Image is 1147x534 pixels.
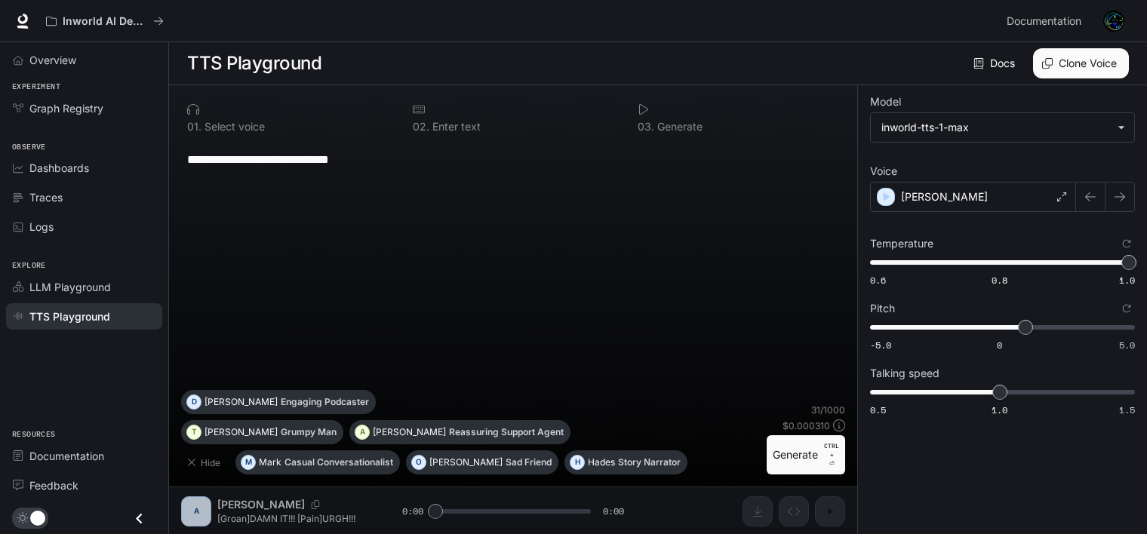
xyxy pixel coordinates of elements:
[373,428,446,437] p: [PERSON_NAME]
[187,48,321,78] h1: TTS Playground
[449,428,564,437] p: Reassuring Support Agent
[870,274,886,287] span: 0.6
[29,160,89,176] span: Dashboards
[901,189,988,204] p: [PERSON_NAME]
[870,97,901,107] p: Model
[824,441,839,459] p: CTRL +
[638,121,654,132] p: 0 3 .
[1119,404,1135,416] span: 1.5
[1001,6,1093,36] a: Documentation
[6,472,162,499] a: Feedback
[824,441,839,468] p: ⏎
[413,121,429,132] p: 0 2 .
[429,121,481,132] p: Enter text
[204,428,278,437] p: [PERSON_NAME]
[1118,235,1135,252] button: Reset to default
[6,47,162,73] a: Overview
[29,219,54,235] span: Logs
[187,420,201,444] div: T
[29,100,103,116] span: Graph Registry
[970,48,1021,78] a: Docs
[122,503,156,534] button: Close drawer
[618,458,681,467] p: Story Narrator
[29,448,104,464] span: Documentation
[412,450,426,474] div: O
[187,390,201,414] div: D
[881,120,1110,135] div: inworld-tts-1-max
[783,419,830,432] p: $ 0.000310
[870,404,886,416] span: 0.5
[870,166,897,176] p: Voice
[259,458,281,467] p: Mark
[588,458,615,467] p: Hades
[6,274,162,300] a: LLM Playground
[355,420,369,444] div: A
[654,121,703,132] p: Generate
[992,274,1007,287] span: 0.8
[6,155,162,181] a: Dashboards
[871,113,1134,142] div: inworld-tts-1-max
[187,121,201,132] p: 0 1 .
[29,477,78,493] span: Feedback
[181,390,376,414] button: D[PERSON_NAME]Engaging Podcaster
[564,450,687,474] button: HHadesStory Narrator
[429,458,503,467] p: [PERSON_NAME]
[6,443,162,469] a: Documentation
[570,450,584,474] div: H
[201,121,265,132] p: Select voice
[870,368,939,379] p: Talking speed
[29,308,110,324] span: TTS Playground
[281,428,337,437] p: Grumpy Man
[235,450,400,474] button: MMarkCasual Conversationalist
[870,303,895,314] p: Pitch
[6,184,162,210] a: Traces
[997,339,1002,351] span: 0
[1119,339,1135,351] span: 5.0
[1099,6,1129,36] button: User avatar
[29,189,63,205] span: Traces
[406,450,558,474] button: O[PERSON_NAME]Sad Friend
[870,339,891,351] span: -5.0
[63,15,147,28] p: Inworld AI Demos
[6,95,162,121] a: Graph Registry
[29,279,111,295] span: LLM Playground
[6,303,162,330] a: TTS Playground
[284,458,393,467] p: Casual Conversationalist
[241,450,255,474] div: M
[39,6,171,36] button: All workspaces
[506,458,552,467] p: Sad Friend
[1033,48,1129,78] button: Clone Voice
[1118,300,1135,317] button: Reset to default
[204,397,278,407] p: [PERSON_NAME]
[181,450,229,474] button: Hide
[1119,274,1135,287] span: 1.0
[767,435,845,474] button: GenerateCTRL +⏎
[1007,12,1081,31] span: Documentation
[281,397,369,407] p: Engaging Podcaster
[811,404,845,416] p: 31 / 1000
[6,213,162,240] a: Logs
[29,52,76,68] span: Overview
[870,238,933,249] p: Temperature
[1103,11,1124,32] img: User avatar
[181,420,343,444] button: T[PERSON_NAME]Grumpy Man
[349,420,570,444] button: A[PERSON_NAME]Reassuring Support Agent
[30,509,45,526] span: Dark mode toggle
[992,404,1007,416] span: 1.0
